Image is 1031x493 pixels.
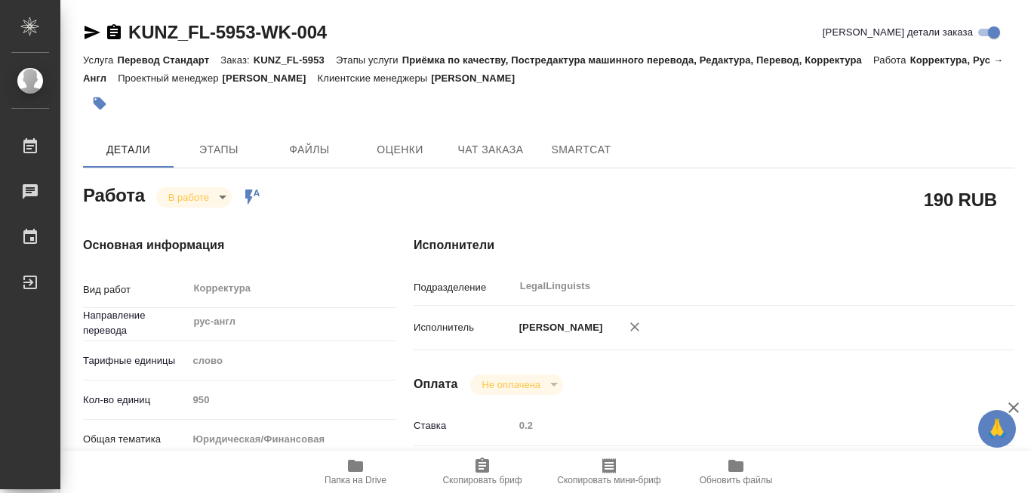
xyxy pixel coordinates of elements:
button: Скопировать бриф [419,451,546,493]
button: 🙏 [978,410,1016,448]
button: Папка на Drive [292,451,419,493]
div: В работе [470,374,563,395]
span: Этапы [183,140,255,159]
button: Обновить файлы [672,451,799,493]
div: В работе [156,187,232,208]
div: Юридическая/Финансовая [187,427,396,452]
p: [PERSON_NAME] [223,72,318,84]
button: Удалить исполнителя [618,310,651,344]
p: Приёмка по качеству, Постредактура машинного перевода, Редактура, Перевод, Корректура [402,54,873,66]
p: Кол-во единиц [83,393,187,408]
h2: Работа [83,180,145,208]
span: SmartCat [545,140,617,159]
p: Направление перевода [83,308,187,338]
p: Общая тематика [83,432,187,447]
span: Обновить файлы [700,475,773,485]
p: Этапы услуги [336,54,402,66]
button: Добавить тэг [83,87,116,120]
p: Перевод Стандарт [117,54,220,66]
span: [PERSON_NAME] детали заказа [823,25,973,40]
button: Скопировать мини-бриф [546,451,672,493]
h4: Оплата [414,375,458,393]
span: 🙏 [984,413,1010,445]
div: слово [187,348,396,374]
p: [PERSON_NAME] [431,72,526,84]
span: Оценки [364,140,436,159]
span: Папка на Drive [325,475,386,485]
p: Заказ: [220,54,253,66]
p: [PERSON_NAME] [514,320,603,335]
span: Скопировать бриф [442,475,522,485]
p: Тарифные единицы [83,353,187,368]
p: Исполнитель [414,320,514,335]
p: Услуга [83,54,117,66]
h2: 190 RUB [924,186,997,212]
button: Скопировать ссылку [105,23,123,42]
button: Не оплачена [478,378,545,391]
span: Файлы [273,140,346,159]
button: В работе [164,191,214,204]
button: Скопировать ссылку для ЯМессенджера [83,23,101,42]
h4: Исполнители [414,236,1014,254]
p: Подразделение [414,280,514,295]
input: Пустое поле [187,389,396,411]
p: Ставка [414,418,514,433]
p: Клиентские менеджеры [318,72,432,84]
span: Скопировать мини-бриф [557,475,660,485]
p: Вид работ [83,282,187,297]
input: Пустое поле [514,414,965,436]
p: KUNZ_FL-5953 [254,54,336,66]
a: KUNZ_FL-5953-WK-004 [128,22,327,42]
p: Работа [873,54,910,66]
h4: Основная информация [83,236,353,254]
span: Чат заказа [454,140,527,159]
span: Детали [92,140,165,159]
p: Проектный менеджер [118,72,222,84]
